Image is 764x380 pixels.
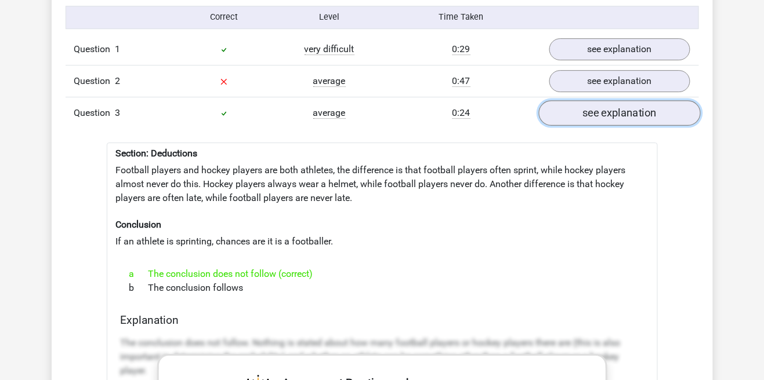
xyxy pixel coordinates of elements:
[129,267,149,281] span: a
[121,336,644,378] p: The conclusion does not follow. Nothing is stated about how many football players or hockey playe...
[121,281,644,295] div: The conclusion follows
[305,43,354,55] span: very difficult
[313,75,346,87] span: average
[313,107,346,119] span: average
[116,219,649,230] h6: Conclusion
[115,43,121,54] span: 1
[129,281,149,295] span: b
[549,70,690,92] a: see explanation
[452,43,470,55] span: 0:29
[452,75,470,87] span: 0:47
[115,107,121,118] span: 3
[74,106,115,120] span: Question
[277,11,382,24] div: Level
[452,107,470,119] span: 0:24
[115,75,121,86] span: 2
[549,38,690,60] a: see explanation
[382,11,540,24] div: Time Taken
[74,42,115,56] span: Question
[74,74,115,88] span: Question
[538,100,700,126] a: see explanation
[171,11,277,24] div: Correct
[121,267,644,281] div: The conclusion does not follow (correct)
[121,313,644,327] h4: Explanation
[116,148,649,159] h6: Section: Deductions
